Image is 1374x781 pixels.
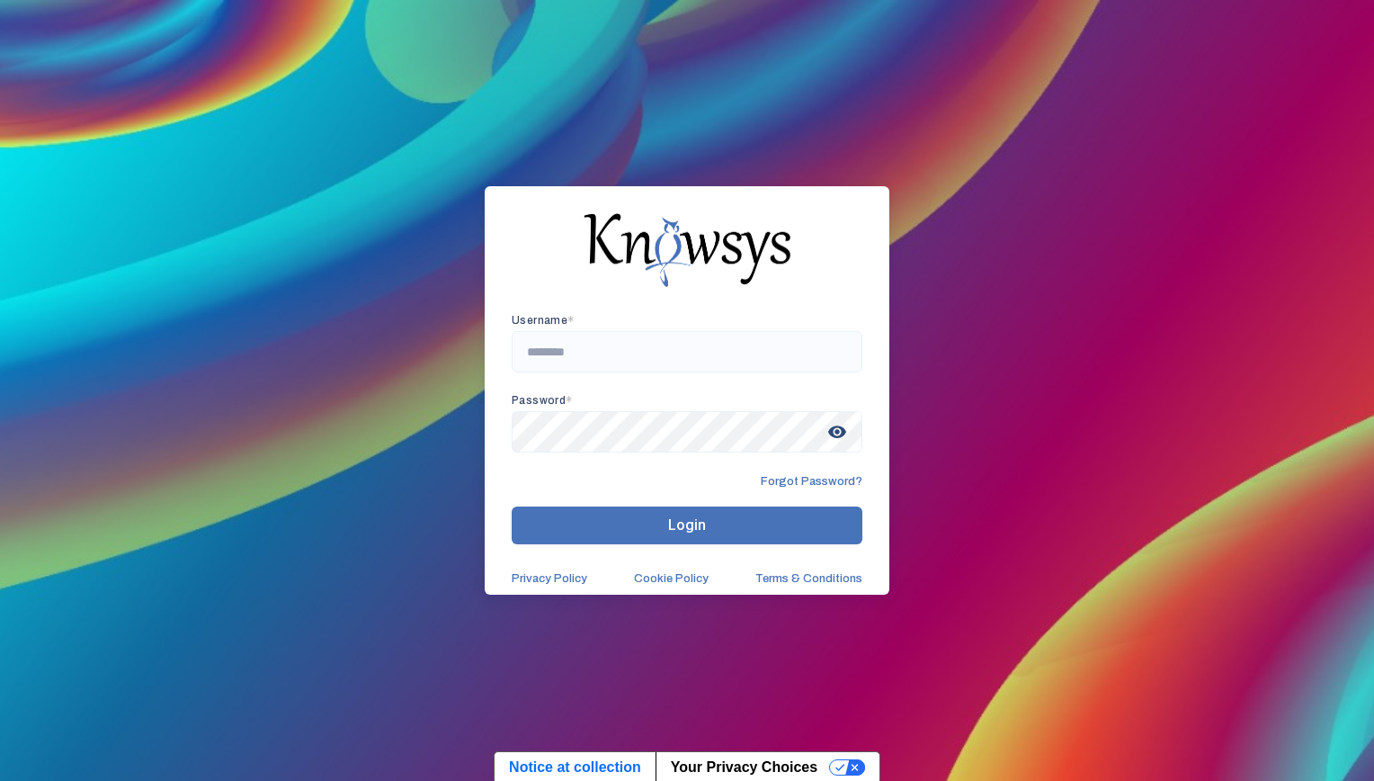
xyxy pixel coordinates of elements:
[634,571,709,586] a: Cookie Policy
[755,571,862,586] a: Terms & Conditions
[512,394,573,407] app-required-indication: Password
[512,507,862,544] button: Login
[668,516,706,534] span: Login
[761,474,862,489] span: Forgot Password?
[512,314,575,327] app-required-indication: Username
[512,571,587,586] a: Privacy Policy
[821,416,853,448] span: visibility
[584,213,790,287] img: knowsys-logo.png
